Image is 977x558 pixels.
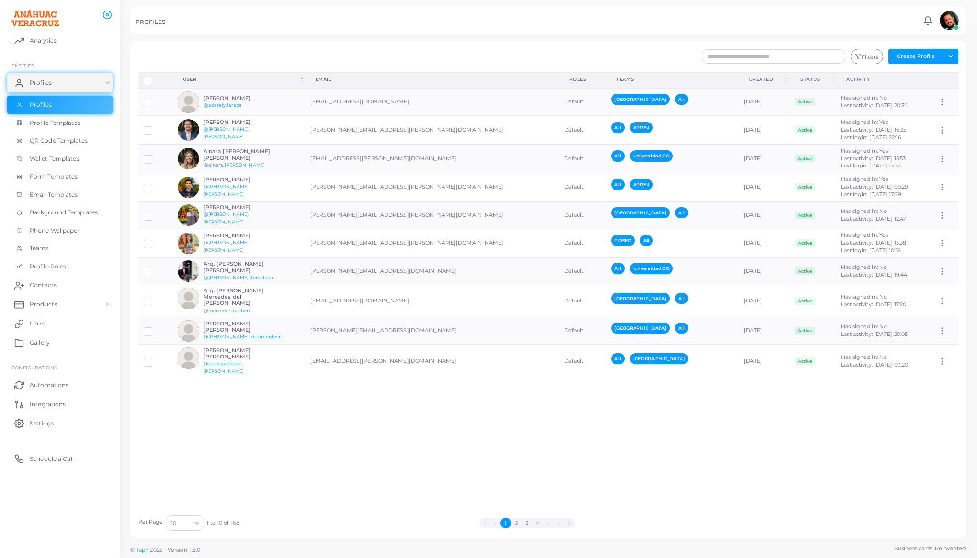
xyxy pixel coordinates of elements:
[841,271,907,278] span: Last activity: [DATE] 19:44
[30,172,78,181] span: Form Templates
[569,76,596,83] div: Roles
[611,323,670,334] span: [GEOGRAPHIC_DATA]
[204,184,250,197] a: @[PERSON_NAME].[PERSON_NAME]
[30,226,80,235] span: Phone Wallpaper
[841,208,887,214] span: Has signed in: No
[178,320,199,342] img: avatar
[841,94,887,101] span: Has signed in: No
[30,300,57,309] span: Products
[7,222,113,240] a: Phone Wallpaper
[841,247,901,254] span: Last login: [DATE] 10:18
[7,449,113,468] a: Schedule a Call
[7,73,113,92] a: Profiles
[7,375,113,394] a: Automations
[611,263,624,274] span: All
[7,186,113,204] a: Email Templates
[554,518,564,528] button: Go to next page
[11,63,34,68] span: ENTITIES
[7,394,113,413] a: Integrations
[204,95,274,101] h6: [PERSON_NAME]
[30,78,52,87] span: Profiles
[738,257,790,285] td: [DATE]
[738,88,790,116] td: [DATE]
[7,257,113,276] a: Profile Roles
[204,347,274,360] h6: [PERSON_NAME] [PERSON_NAME]
[168,547,201,553] span: Version: 1.8.0
[178,260,199,282] img: avatar
[11,365,57,370] span: Configurations
[611,122,624,133] span: All
[559,229,606,257] td: Default
[204,361,244,374] a: @blancaventura.[PERSON_NAME]
[559,285,606,317] td: Default
[738,285,790,317] td: [DATE]
[841,215,906,222] span: Last activity: [DATE] 12:47
[30,455,74,463] span: Schedule a Call
[795,155,815,162] span: Active
[30,281,57,290] span: Contacts
[30,400,66,409] span: Integrations
[30,381,68,390] span: Automations
[841,293,887,300] span: Has signed in: No
[204,321,283,333] h6: [PERSON_NAME] [PERSON_NAME]
[30,119,80,127] span: Profile Templates
[305,345,559,378] td: [EMAIL_ADDRESS][PERSON_NAME][DOMAIN_NAME]
[178,119,199,141] img: avatar
[841,331,908,337] span: Last activity: [DATE] 20:05
[138,518,163,526] label: Per Page
[630,263,673,274] span: Universidad CO
[532,518,543,528] button: Go to page 4
[738,201,790,229] td: [DATE]
[30,190,78,199] span: Email Templates
[559,345,606,378] td: Default
[30,136,88,145] span: QR Code Templates
[204,288,274,307] h6: Arq. [PERSON_NAME] Mercedes del [PERSON_NAME]
[795,183,815,191] span: Active
[841,176,888,182] span: Has signed in: Yes
[204,119,274,125] h6: [PERSON_NAME]
[204,148,274,161] h6: Ainara [PERSON_NAME] [PERSON_NAME]
[841,301,906,308] span: Last activity: [DATE] 17:20
[7,150,113,168] a: Wallet Templates
[7,239,113,257] a: Teams
[204,334,283,339] a: @[PERSON_NAME].miramontesri
[841,162,901,169] span: Last login: [DATE] 13:33
[7,167,113,186] a: Form Templates
[611,235,635,246] span: POSEC
[559,317,606,345] td: Default
[204,261,274,273] h6: Arq. [PERSON_NAME] [PERSON_NAME]
[30,244,49,253] span: Teams
[305,173,559,201] td: [PERSON_NAME][EMAIL_ADDRESS][PERSON_NAME][DOMAIN_NAME]
[675,323,688,334] span: All
[640,235,653,246] span: All
[841,239,906,246] span: Last activity: [DATE] 13:38
[178,233,199,254] img: avatar
[841,102,908,109] span: Last activity: [DATE] 20:34
[204,212,250,224] a: @[PERSON_NAME].[PERSON_NAME]
[738,317,790,345] td: [DATE]
[7,132,113,150] a: QR Code Templates
[616,76,727,83] div: Teams
[30,36,57,45] span: Analytics
[178,347,199,369] img: avatar
[630,353,688,364] span: [GEOGRAPHIC_DATA]
[171,518,176,528] span: 10
[630,122,653,133] span: APREU
[138,72,173,88] th: Row-selection
[178,91,199,113] img: avatar
[7,333,113,352] a: Gallery
[7,96,113,114] a: Profiles
[177,518,191,528] input: Search for option
[611,94,670,105] span: [GEOGRAPHIC_DATA]
[7,276,113,295] a: Contacts
[738,145,790,173] td: [DATE]
[841,361,908,368] span: Last activity: [DATE] 09:20
[7,203,113,222] a: Background Templates
[7,31,113,50] a: Analytics
[204,126,250,139] a: @[PERSON_NAME].[PERSON_NAME]
[841,147,888,154] span: Has signed in: Yes
[795,357,815,365] span: Active
[178,204,199,226] img: avatar
[611,150,624,161] span: All
[738,345,790,378] td: [DATE]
